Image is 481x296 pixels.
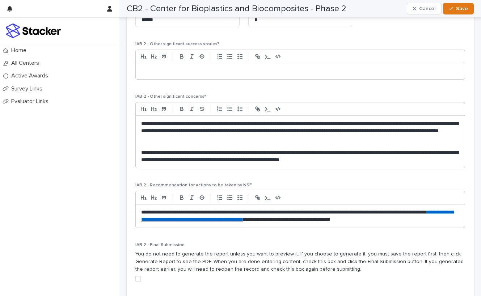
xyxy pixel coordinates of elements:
span: Save [456,6,468,11]
p: Survey Links [8,85,48,92]
p: Evaluator Links [8,98,54,105]
button: Cancel [407,3,442,14]
span: Cancel [419,6,435,11]
span: IAB 2 - Other significant concerns? [135,94,206,99]
span: IAB 2 - Other significant success stories? [135,42,219,46]
p: You do not need to generate the report unless you want to preview it. If you choose to generate i... [135,250,465,273]
p: Active Awards [8,72,54,79]
button: Save [443,3,474,14]
span: IAB 2 - Recommendation for actions to be taken by NSF [135,183,252,187]
h2: CB2 - Center for Bioplastics and Biocomposites - Phase 2 [127,4,346,14]
p: All Centers [8,60,45,67]
img: stacker-logo-colour.png [6,24,61,38]
span: IAB 2 - Final Submission [135,243,185,247]
p: Home [8,47,32,54]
